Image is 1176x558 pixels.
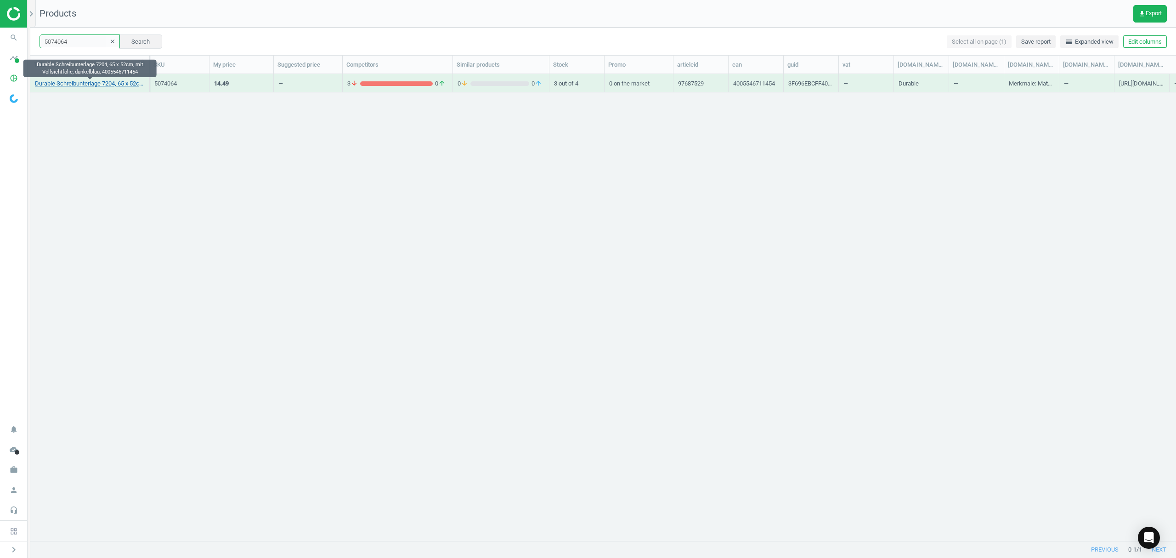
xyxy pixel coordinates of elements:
div: Merkmale: Material: Kunststoff Farbe: blau Maße: 65 x 52 cm Ausführung: blanko, mit Kalender, mit... [1009,80,1054,91]
button: Search [119,34,162,48]
i: chevron_right [8,544,19,555]
img: wGWNvw8QSZomAAAAABJRU5ErkJggg== [10,94,18,103]
div: Durable Schreibunterlage 7204, 65 x 52cm, mit Vollsichtfolie, dunkelblau, 4005546711454 [23,60,157,77]
span: / 1 [1136,546,1142,554]
div: 4005546711454 [733,80,775,91]
span: 0 - 1 [1128,546,1136,554]
i: headset_mic [5,501,23,519]
button: previous [1081,541,1128,558]
i: pie_chart_outlined [5,69,23,87]
i: horizontal_split [1065,38,1073,46]
span: Save report [1021,38,1051,46]
div: — [954,75,999,91]
div: 3F696EBCFF405606E06365033D0A6466 [788,80,834,91]
div: [DOMAIN_NAME](ean) [1063,61,1110,69]
div: Similar products [457,61,545,69]
i: arrow_downward [351,80,358,88]
div: ean [732,61,780,69]
i: person [5,481,23,499]
span: Expanded view [1065,38,1114,46]
div: 14.49 [214,80,229,88]
i: notifications [5,421,23,438]
div: Durable [899,80,919,91]
div: My price [213,61,270,69]
div: — [843,75,889,91]
div: [DOMAIN_NAME](description) [1008,61,1055,69]
i: timeline [5,49,23,67]
button: Edit columns [1123,35,1167,48]
div: [DOMAIN_NAME](image_url) [1118,61,1165,69]
button: Select all on page (1) [947,35,1012,48]
button: next [1142,541,1176,558]
div: Open Intercom Messenger [1138,527,1160,549]
div: Stock [553,61,600,69]
div: 0 on the market [609,75,668,91]
div: grid [30,74,1176,531]
span: 3 [347,80,360,88]
div: [URL][DOMAIN_NAME] [1119,80,1165,91]
img: ajHJNr6hYgQAAAAASUVORK5CYII= [7,7,72,21]
button: get_appExport [1133,5,1167,23]
span: 0 [529,80,544,88]
button: horizontal_splitExpanded view [1060,35,1119,48]
div: — [278,80,283,91]
span: Select all on page (1) [952,38,1006,46]
button: Save report [1016,35,1056,48]
div: 5074064 [154,80,204,88]
i: arrow_downward [461,80,468,88]
div: [DOMAIN_NAME](brand) [898,61,945,69]
i: search [5,29,23,46]
a: Durable Schreibunterlage 7204, 65 x 52cm, mit Vollsichtfolie, dunkelblau, 4005546711454 [35,80,145,88]
span: 0 [458,80,470,88]
div: articleid [677,61,724,69]
i: arrow_upward [438,80,446,88]
i: clear [109,38,116,45]
i: chevron_right [26,8,37,19]
div: 97687529 [678,80,704,91]
i: get_app [1138,10,1146,17]
div: SKU [153,61,205,69]
div: [DOMAIN_NAME](delivery) [953,61,1000,69]
i: cloud_done [5,441,23,458]
div: Suggested price [277,61,339,69]
div: Competitors [346,61,449,69]
span: Products [40,8,76,19]
span: Export [1138,10,1162,17]
i: work [5,461,23,478]
i: arrow_upward [535,80,542,88]
div: — [1064,75,1109,91]
input: SKU/Title search [40,34,120,48]
div: guid [787,61,835,69]
button: clear [106,35,119,48]
button: chevron_right [2,544,25,556]
div: Promo [608,61,669,69]
div: vat [842,61,890,69]
div: 3 out of 4 [554,75,599,91]
span: 0 [433,80,448,88]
